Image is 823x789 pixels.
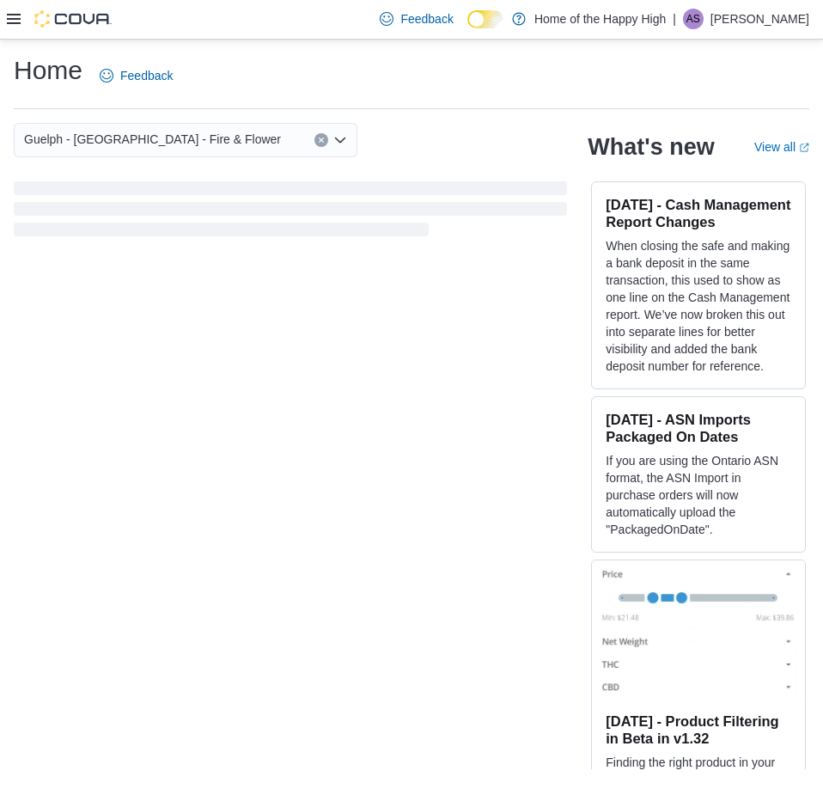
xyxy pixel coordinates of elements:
span: Feedback [400,10,453,28]
span: AS [686,9,700,29]
svg: External link [799,143,809,153]
h1: Home [14,53,82,88]
div: Austin Sharpe [683,9,704,29]
a: Feedback [93,58,180,93]
button: Clear input [314,133,328,147]
a: View allExternal link [754,140,809,154]
span: Guelph - [GEOGRAPHIC_DATA] - Fire & Flower [24,129,281,150]
p: When closing the safe and making a bank deposit in the same transaction, this used to show as one... [606,237,791,375]
p: If you are using the Ontario ASN format, the ASN Import in purchase orders will now automatically... [606,452,791,538]
button: Open list of options [333,133,347,147]
h3: [DATE] - Product Filtering in Beta in v1.32 [606,713,791,747]
span: Loading [14,185,567,240]
h3: [DATE] - Cash Management Report Changes [606,196,791,230]
h2: What's new [588,133,714,161]
a: Feedback [373,2,460,36]
h3: [DATE] - ASN Imports Packaged On Dates [606,411,791,445]
p: Home of the Happy High [534,9,666,29]
span: Dark Mode [467,28,468,29]
input: Dark Mode [467,10,503,28]
span: Feedback [120,67,173,84]
p: | [673,9,676,29]
p: [PERSON_NAME] [710,9,809,29]
img: Cova [34,10,112,28]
